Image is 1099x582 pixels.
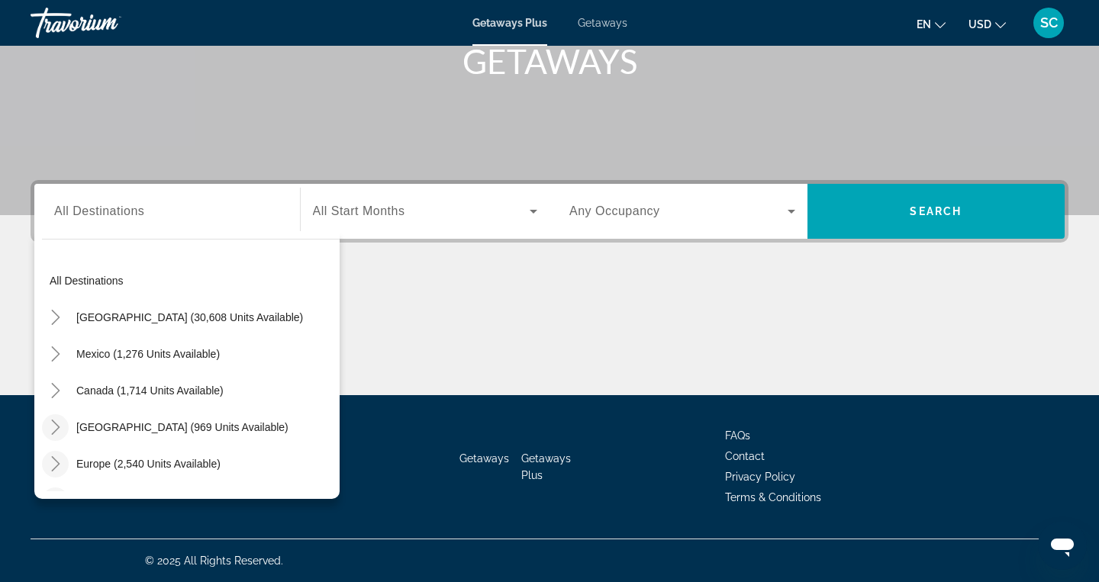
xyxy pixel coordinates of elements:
span: Any Occupancy [569,204,660,217]
button: Europe (2,540 units available) [69,450,228,477]
span: Search [910,205,962,217]
button: User Menu [1029,7,1068,39]
button: Toggle Mexico (1,276 units available) [42,341,69,368]
span: Mexico (1,276 units available) [76,348,220,360]
button: Mexico (1,276 units available) [69,340,227,368]
button: Toggle Canada (1,714 units available) [42,378,69,404]
span: SC [1040,15,1058,31]
button: [GEOGRAPHIC_DATA] (211 units available) [69,487,296,514]
button: [GEOGRAPHIC_DATA] (30,608 units available) [69,304,311,331]
a: Privacy Policy [725,471,795,483]
a: Travorium [31,3,183,43]
span: [GEOGRAPHIC_DATA] (30,608 units available) [76,311,303,323]
button: [GEOGRAPHIC_DATA] (969 units available) [69,413,296,441]
a: Getaways Plus [472,17,547,29]
span: USD [968,18,991,31]
button: All destinations [42,267,340,294]
iframe: Bouton de lancement de la fenêtre de messagerie [1038,521,1087,570]
span: en [917,18,931,31]
button: Change currency [968,13,1006,35]
span: All Start Months [313,204,405,217]
button: Toggle Australia (211 units available) [42,487,69,514]
button: Change language [917,13,946,35]
button: Toggle Europe (2,540 units available) [42,451,69,477]
span: All destinations [50,275,124,287]
a: Contact [725,450,765,462]
span: All Destinations [54,204,144,217]
a: Getaways Plus [521,452,571,481]
a: Getaways [578,17,627,29]
button: Search [807,184,1065,239]
button: Toggle United States (30,608 units available) [42,304,69,331]
span: [GEOGRAPHIC_DATA] (969 units available) [76,421,288,433]
a: Getaways [459,452,509,465]
a: Terms & Conditions [725,491,821,503]
a: FAQs [725,429,750,442]
button: Canada (1,714 units available) [69,377,231,404]
span: Canada (1,714 units available) [76,384,224,397]
button: Toggle Caribbean & Atlantic Islands (969 units available) [42,414,69,441]
span: © 2025 All Rights Reserved. [145,555,283,567]
div: Search widget [34,184,1065,239]
span: Europe (2,540 units available) [76,458,221,470]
